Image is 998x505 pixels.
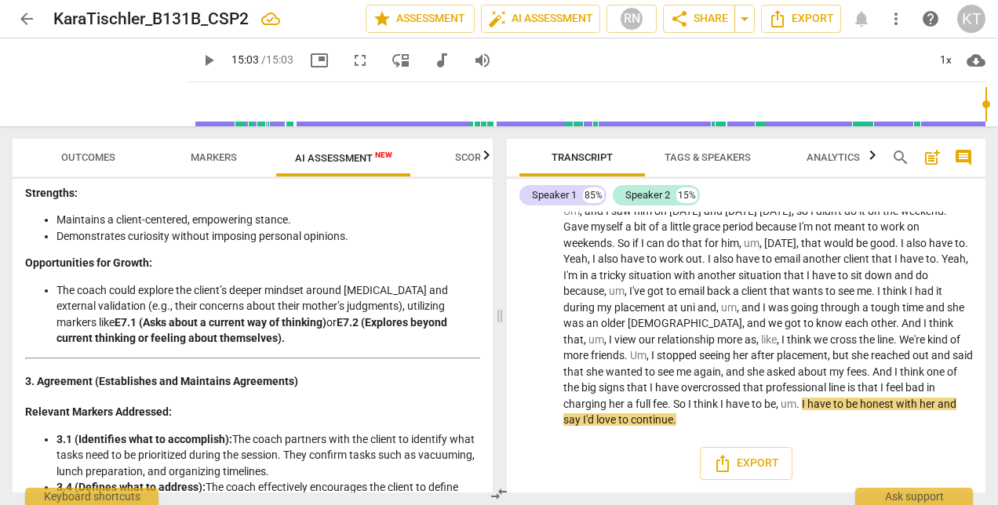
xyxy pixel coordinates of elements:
[115,316,326,329] strong: E7.1 (Asks about a current way of thinking)
[609,333,614,346] span: I
[563,301,597,314] span: during
[666,285,679,297] span: to
[901,317,923,329] span: And
[563,220,591,233] span: Gave
[936,285,942,297] span: it
[923,148,942,167] span: post_add
[686,252,702,265] span: out
[620,7,643,31] div: RN
[741,285,770,297] span: client
[625,285,629,297] span: ,
[721,301,737,314] span: Filler word
[901,237,906,249] span: I
[195,46,223,74] button: Play
[694,365,721,378] span: again
[676,365,694,378] span: me
[25,488,158,505] div: Keyboard shortcuts
[612,237,617,249] span: .
[713,252,736,265] span: also
[927,365,947,378] span: one
[834,220,868,233] span: meant
[468,46,497,74] button: Volume
[887,9,905,28] span: more_vert
[387,46,415,74] button: View player as separate pane
[762,252,774,265] span: to
[858,381,880,394] span: that
[803,317,816,329] span: to
[669,205,704,217] span: [DATE]
[787,333,814,346] span: think
[639,333,657,346] span: our
[756,220,799,233] span: because
[586,317,601,329] span: an
[17,9,36,28] span: arrow_back
[916,269,928,282] span: do
[838,269,850,282] span: to
[785,317,803,329] span: got
[756,333,761,346] span: ,
[845,317,871,329] span: each
[895,237,901,249] span: .
[926,252,936,265] span: to
[373,9,392,28] span: star
[821,301,862,314] span: through
[346,46,374,74] button: Fullscreen
[563,269,580,282] span: I'm
[708,252,713,265] span: I
[733,285,741,297] span: a
[828,349,832,361] span: ,
[796,237,801,249] span: ,
[702,252,708,265] span: .
[366,5,475,33] button: Assessment
[872,365,894,378] span: And
[872,252,894,265] span: that
[967,51,985,70] span: cloud_download
[877,333,894,346] span: line
[741,301,763,314] span: and
[862,301,871,314] span: a
[896,317,901,329] span: .
[947,365,957,378] span: of
[261,53,293,66] span: / 15:03
[650,381,655,394] span: I
[812,269,838,282] span: have
[764,237,796,249] span: [DATE]
[824,237,856,249] span: would
[947,301,964,314] span: she
[563,317,586,329] span: was
[855,488,973,505] div: Ask support
[770,285,792,297] span: that
[670,9,728,28] span: Share
[625,187,670,203] div: Speaker 2
[591,349,625,361] span: friends
[647,237,667,249] span: can
[428,46,456,74] button: Switch to audio player
[661,220,670,233] span: a
[563,285,604,297] span: because
[628,317,742,329] span: [DEMOGRAPHIC_DATA]
[847,381,858,394] span: is
[894,269,916,282] span: and
[868,220,880,233] span: to
[857,285,872,297] span: me
[310,51,329,70] span: picture_in_picture
[803,252,843,265] span: another
[763,301,768,314] span: I
[604,285,609,297] span: ,
[766,381,829,394] span: professional
[792,285,825,297] span: wants
[883,285,909,297] span: think
[761,333,777,346] span: Filler word
[954,148,973,167] span: comment
[580,269,591,282] span: in
[747,317,768,329] span: and
[807,151,860,163] span: Analytics
[305,46,333,74] button: Picture in picture
[931,48,960,73] div: 1x
[916,5,945,33] a: Help
[909,285,915,297] span: I
[552,151,613,163] span: Transcript
[816,317,845,329] span: know
[649,220,661,233] span: of
[261,9,280,28] div: All changes saved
